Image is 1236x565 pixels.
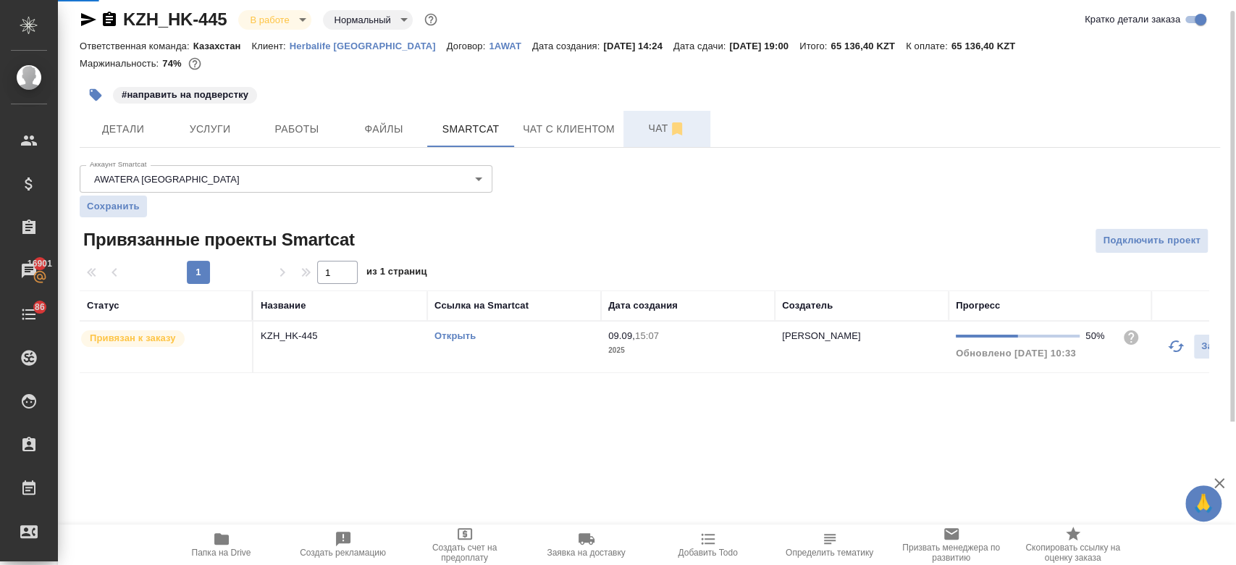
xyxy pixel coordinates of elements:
button: Нормальный [330,14,395,26]
p: [PERSON_NAME] [782,330,861,341]
span: Файлы [349,120,419,138]
div: В работе [323,10,413,30]
p: 09.09, [608,330,635,341]
p: Ответственная команда: [80,41,193,51]
a: 86 [4,296,54,332]
a: 1AWAT [489,39,532,51]
span: Работы [262,120,332,138]
p: 2025 [608,343,768,358]
div: 50% [1085,329,1111,343]
span: Подключить проект [1103,233,1201,249]
div: Название [261,298,306,313]
p: Итого: [799,41,831,51]
p: Привязан к заказу [90,331,176,346]
span: 🙏 [1191,488,1216,519]
button: AWATERA [GEOGRAPHIC_DATA] [90,173,244,185]
p: Дата сдачи: [673,41,729,51]
p: Договор: [447,41,489,51]
button: Добавить тэг [80,79,112,111]
span: Smartcat [436,120,505,138]
span: Детали [88,120,158,138]
button: Подключить проект [1095,228,1208,254]
button: 🙏 [1185,485,1222,522]
span: 16901 [19,256,61,271]
span: Чат [632,120,702,138]
p: 1AWAT [489,41,532,51]
p: Клиент: [251,41,289,51]
a: Открыть [434,330,476,341]
div: Ссылка на Smartcat [434,298,529,313]
button: В работе [245,14,293,26]
svg: Отписаться [668,120,686,138]
button: Скопировать ссылку [101,11,118,28]
div: Прогресс [956,298,1000,313]
button: Доп статусы указывают на важность/срочность заказа [421,10,440,29]
p: 15:07 [635,330,659,341]
p: #направить на подверстку [122,88,248,102]
span: Привязанные проекты Smartcat [80,228,355,251]
p: Herbalife [GEOGRAPHIC_DATA] [290,41,447,51]
button: Обновить прогресс [1159,329,1193,364]
p: 74% [162,58,185,69]
span: Обновлено [DATE] 10:33 [956,348,1076,359]
div: Статус [87,298,119,313]
span: Услуги [175,120,245,138]
p: Дата создания: [532,41,603,51]
p: [DATE] 14:24 [603,41,673,51]
p: К оплате: [906,41,951,51]
p: 65 136,40 KZT [951,41,1027,51]
a: Herbalife [GEOGRAPHIC_DATA] [290,39,447,51]
p: KZH_HK-445 [261,329,420,343]
div: В работе [238,10,311,30]
span: Чат с клиентом [523,120,615,138]
span: 86 [26,300,54,314]
span: Кратко детали заказа [1085,12,1180,27]
a: KZH_HK-445 [123,9,227,29]
button: Сохранить [80,196,147,217]
button: Скопировать ссылку для ЯМессенджера [80,11,97,28]
p: [DATE] 19:00 [729,41,799,51]
div: Создатель [782,298,833,313]
p: 65 136,40 KZT [831,41,906,51]
a: 16901 [4,253,54,289]
p: Маржинальность: [80,58,162,69]
span: из 1 страниц [366,263,427,284]
p: Казахстан [193,41,252,51]
div: Дата создания [608,298,678,313]
div: AWATERA [GEOGRAPHIC_DATA] [80,165,492,193]
span: Сохранить [87,199,140,214]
